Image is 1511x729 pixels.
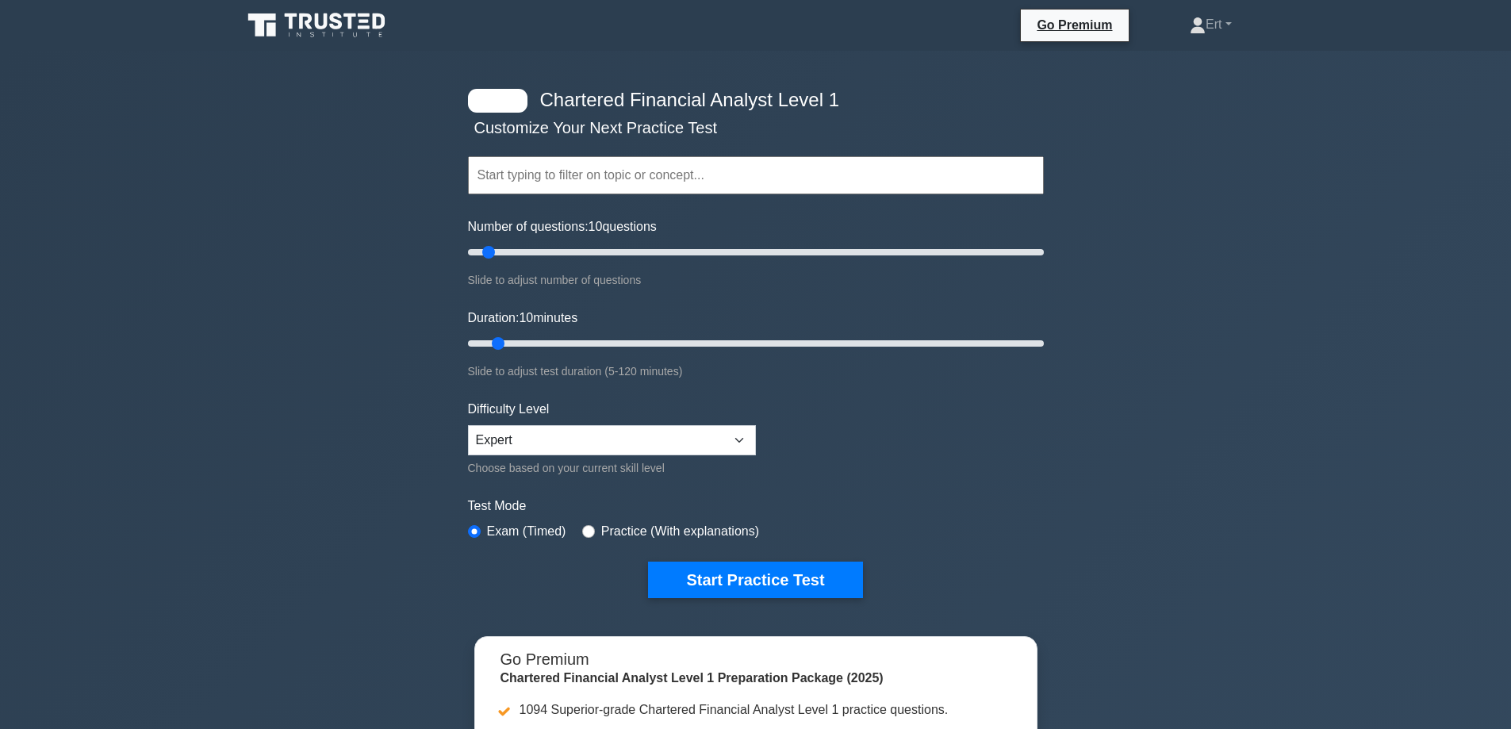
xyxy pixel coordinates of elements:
[648,562,862,598] button: Start Practice Test
[1027,15,1122,35] a: Go Premium
[468,156,1044,194] input: Start typing to filter on topic or concept...
[534,89,966,112] h4: Chartered Financial Analyst Level 1
[519,311,533,324] span: 10
[601,522,759,541] label: Practice (With explanations)
[468,400,550,419] label: Difficulty Level
[468,362,1044,381] div: Slide to adjust test duration (5-120 minutes)
[589,220,603,233] span: 10
[1152,9,1270,40] a: Ert
[468,270,1044,290] div: Slide to adjust number of questions
[468,217,657,236] label: Number of questions: questions
[468,497,1044,516] label: Test Mode
[468,309,578,328] label: Duration: minutes
[487,522,566,541] label: Exam (Timed)
[468,459,756,478] div: Choose based on your current skill level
